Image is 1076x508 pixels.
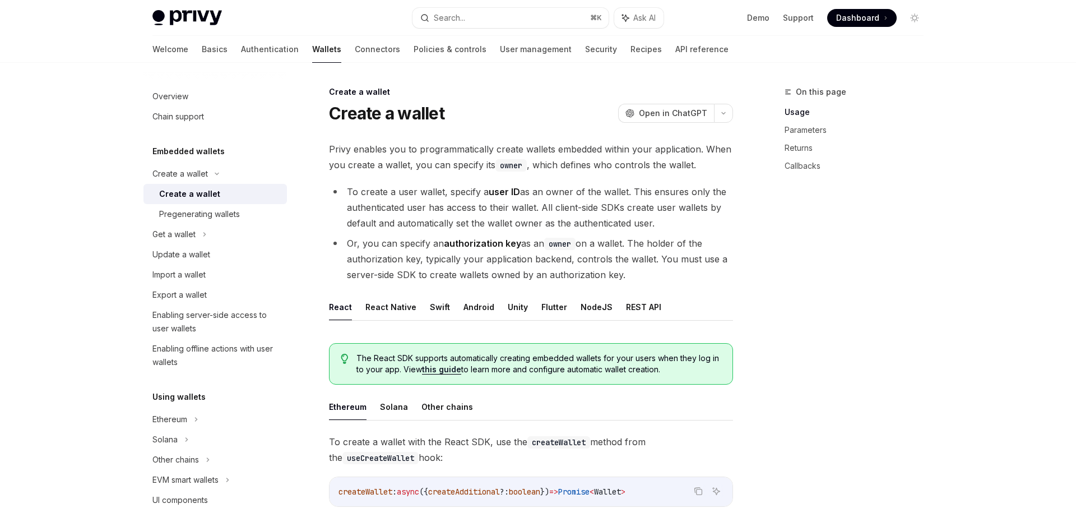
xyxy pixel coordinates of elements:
span: ?: [500,487,509,497]
button: Toggle dark mode [906,9,924,27]
h5: Using wallets [152,390,206,404]
a: Enabling server-side access to user wallets [143,305,287,339]
button: Other chains [421,394,473,420]
div: Create a wallet [159,187,220,201]
svg: Tip [341,354,349,364]
span: Wallet [594,487,621,497]
a: this guide [422,364,461,375]
span: : [392,487,397,497]
a: Authentication [241,36,299,63]
a: Pregenerating wallets [143,204,287,224]
button: Unity [508,294,528,320]
button: Copy the contents from the code block [691,484,706,498]
span: ({ [419,487,428,497]
span: async [397,487,419,497]
a: Callbacks [785,157,933,175]
a: Basics [202,36,228,63]
a: Returns [785,139,933,157]
span: createWallet [338,487,392,497]
a: Create a wallet [143,184,287,204]
a: Welcome [152,36,188,63]
span: Open in ChatGPT [639,108,707,119]
a: Dashboard [827,9,897,27]
span: Ask AI [633,12,656,24]
strong: user ID [489,186,520,197]
a: Recipes [630,36,662,63]
a: Parameters [785,121,933,139]
div: Enabling server-side access to user wallets [152,308,280,335]
button: Ethereum [329,394,367,420]
a: Export a wallet [143,285,287,305]
strong: authorization key [444,238,521,249]
span: Dashboard [836,12,879,24]
div: Chain support [152,110,204,123]
span: => [549,487,558,497]
button: REST API [626,294,661,320]
div: Enabling offline actions with user wallets [152,342,280,369]
a: Update a wallet [143,244,287,265]
img: light logo [152,10,222,26]
span: On this page [796,85,846,99]
div: Search... [434,11,465,25]
button: Ask AI [709,484,723,498]
code: useCreateWallet [342,452,419,464]
a: Enabling offline actions with user wallets [143,339,287,372]
a: Demo [747,12,769,24]
div: EVM smart wallets [152,473,219,487]
h5: Embedded wallets [152,145,225,158]
button: Flutter [541,294,567,320]
div: Solana [152,433,178,446]
code: owner [495,159,527,172]
span: Privy enables you to programmatically create wallets embedded within your application. When you c... [329,141,733,173]
a: Import a wallet [143,265,287,285]
div: Pregenerating wallets [159,207,240,221]
a: Policies & controls [414,36,486,63]
div: Export a wallet [152,288,207,302]
button: React Native [365,294,416,320]
div: Other chains [152,453,199,467]
code: owner [544,238,576,250]
a: Security [585,36,617,63]
li: Or, you can specify an as an on a wallet. The holder of the authorization key, typically your app... [329,235,733,283]
div: Get a wallet [152,228,196,241]
div: Create a wallet [152,167,208,181]
a: Connectors [355,36,400,63]
button: Search...⌘K [412,8,609,28]
code: createWallet [527,436,590,449]
span: To create a wallet with the React SDK, use the method from the hook: [329,434,733,465]
a: Wallets [312,36,341,63]
a: API reference [675,36,729,63]
a: Chain support [143,107,287,127]
span: createAdditional [428,487,500,497]
a: Support [783,12,814,24]
div: Create a wallet [329,86,733,98]
button: Android [463,294,494,320]
span: < [590,487,594,497]
a: Usage [785,103,933,121]
span: The React SDK supports automatically creating embedded wallets for your users when they log in to... [356,353,721,375]
div: UI components [152,493,208,507]
div: Update a wallet [152,248,210,261]
button: Solana [380,394,408,420]
button: React [329,294,352,320]
span: boolean [509,487,540,497]
div: Import a wallet [152,268,206,281]
button: Open in ChatGPT [618,104,714,123]
h1: Create a wallet [329,103,444,123]
span: ⌘ K [590,13,602,22]
span: > [621,487,625,497]
div: Overview [152,90,188,103]
span: Promise [558,487,590,497]
button: Ask AI [614,8,664,28]
a: Overview [143,86,287,107]
button: NodeJS [581,294,613,320]
li: To create a user wallet, specify a as an owner of the wallet. This ensures only the authenticated... [329,184,733,231]
span: }) [540,487,549,497]
a: User management [500,36,572,63]
button: Swift [430,294,450,320]
div: Ethereum [152,413,187,426]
